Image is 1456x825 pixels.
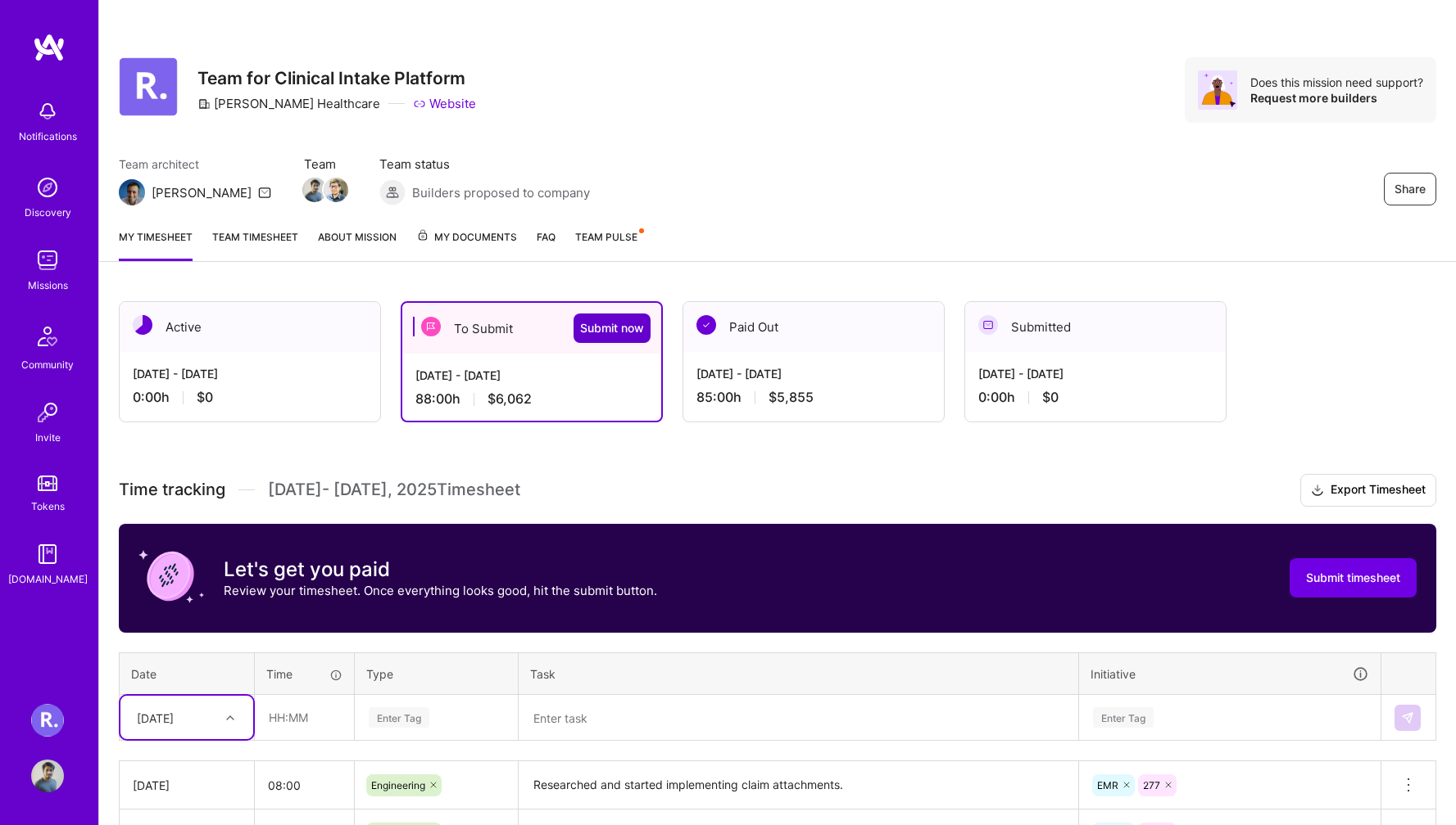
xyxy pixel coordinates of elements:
[580,320,644,336] span: Submit now
[413,95,476,112] a: Website
[197,389,213,406] span: $0
[575,228,642,261] a: Team Pulse
[1042,389,1059,406] span: $0
[197,68,476,88] h3: Team for Clinical Intake Platform
[31,498,65,515] div: Tokens
[120,652,255,695] th: Date
[197,97,211,110] i: icon CompanyGray
[416,228,517,246] span: My Documents
[379,156,590,173] span: Team status
[1143,779,1160,791] span: 277
[1250,74,1423,90] div: Does this mission need support?
[1250,90,1423,106] div: Request more builders
[402,303,661,354] div: To Submit
[302,178,327,202] img: Team Member Avatar
[255,764,354,807] input: HH:MM
[256,696,353,739] input: HH:MM
[119,57,178,116] img: Company Logo
[31,95,64,128] img: bell
[137,709,174,726] div: [DATE]
[1395,181,1426,197] span: Share
[412,184,590,201] span: Builders proposed to company
[119,228,193,261] a: My timesheet
[268,480,520,500] span: [DATE] - [DATE] , 2025 Timesheet
[415,367,648,384] div: [DATE] - [DATE]
[31,244,64,277] img: teamwork
[138,543,204,609] img: coin
[324,178,348,202] img: Team Member Avatar
[258,186,271,199] i: icon Mail
[119,179,145,205] img: Team Architect
[369,705,429,730] div: Enter Tag
[27,760,68,792] a: User Avatar
[226,714,234,722] i: icon Chevron
[520,763,1077,808] textarea: Researched and started implementing claim attachments.
[325,176,347,204] a: Team Member Avatar
[304,156,347,173] span: Team
[1306,570,1400,586] span: Submit timesheet
[965,302,1226,352] div: Submitted
[696,389,931,406] div: 85:00 h
[28,317,67,356] img: Community
[978,315,998,335] img: Submitted
[696,315,716,335] img: Paid Out
[33,33,66,62] img: logo
[304,176,325,204] a: Team Member Avatar
[575,231,637,243] span: Team Pulse
[133,315,152,335] img: Active
[35,429,61,446] div: Invite
[416,228,517,261] a: My Documents
[1198,70,1237,110] img: Avatar
[212,228,298,261] a: Team timesheet
[415,390,648,408] div: 88:00 h
[31,171,64,204] img: discovery
[519,652,1079,695] th: Task
[21,356,74,373] div: Community
[1290,558,1417,597] button: Submit timesheet
[8,570,88,588] div: [DOMAIN_NAME]
[537,228,556,261] a: FAQ
[152,184,252,201] div: [PERSON_NAME]
[197,95,380,112] div: [PERSON_NAME] Healthcare
[31,396,64,429] img: Invite
[19,128,77,145] div: Notifications
[355,652,519,695] th: Type
[1311,482,1324,499] i: icon Download
[371,779,425,791] span: Engineering
[683,302,944,352] div: Paid Out
[31,704,64,737] img: Roger Healthcare: Team for Clinical Intake Platform
[421,317,441,336] img: To Submit
[224,557,657,582] h3: Let's get you paid
[266,665,342,683] div: Time
[379,179,406,205] img: Builders proposed to company
[27,704,68,737] a: Roger Healthcare: Team for Clinical Intake Platform
[978,389,1213,406] div: 0:00 h
[769,389,814,406] span: $5,855
[1384,173,1436,205] button: Share
[119,480,225,500] span: Time tracking
[1093,705,1154,730] div: Enter Tag
[1091,665,1369,683] div: Initiative
[1401,711,1414,724] img: Submit
[1097,779,1118,791] span: EMR
[25,204,71,221] div: Discovery
[224,582,657,599] p: Review your timesheet. Once everything looks good, hit the submit button.
[696,365,931,382] div: [DATE] - [DATE]
[574,313,651,343] button: Submit now
[488,390,532,408] span: $6,062
[978,365,1213,382] div: [DATE] - [DATE]
[133,777,241,794] div: [DATE]
[120,302,380,352] div: Active
[31,760,64,792] img: User Avatar
[31,538,64,570] img: guide book
[28,277,68,294] div: Missions
[318,228,397,261] a: About Mission
[133,389,367,406] div: 0:00 h
[133,365,367,382] div: [DATE] - [DATE]
[1300,474,1436,507] button: Export Timesheet
[38,476,57,491] img: tokens
[119,156,271,173] span: Team architect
